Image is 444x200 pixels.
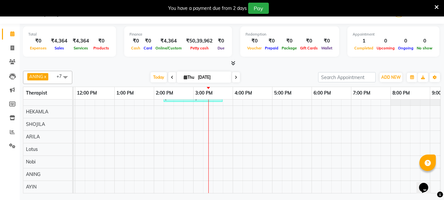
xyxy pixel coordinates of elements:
div: Total [28,32,111,37]
span: SHOJILA [26,121,45,127]
span: Services [72,46,90,50]
button: ADD NEW [380,73,402,82]
div: ₹4,364 [48,37,70,45]
div: You have a payment due from 2 days [168,5,247,12]
span: Therapist [26,90,47,96]
a: x [43,74,46,79]
div: ₹4,364 [154,37,183,45]
input: 2025-09-04 [196,72,229,82]
span: Lotus [26,146,38,152]
span: Due [216,46,226,50]
a: 2:00 PM [154,88,175,98]
span: No show [415,46,434,50]
span: Upcoming [375,46,396,50]
span: ANING [26,171,40,177]
div: 0 [415,37,434,45]
a: 3:00 PM [194,88,214,98]
span: HEKAMLA [26,109,48,115]
span: Sales [53,46,66,50]
div: ₹0 [280,37,298,45]
span: Ongoing [396,46,415,50]
div: 0 [375,37,396,45]
div: 1 [353,37,375,45]
div: Finance [129,32,227,37]
button: Pay [248,3,269,14]
div: ₹0 [92,37,111,45]
div: Redemption [245,32,334,37]
span: Petty cash [189,46,210,50]
div: Appointment [353,32,434,37]
span: ANING [29,74,43,79]
div: ₹0 [28,37,48,45]
a: 7:00 PM [351,88,372,98]
a: 1:00 PM [115,88,135,98]
span: Expenses [28,46,48,50]
a: 8:00 PM [391,88,411,98]
a: 5:00 PM [272,88,293,98]
span: Online/Custom [154,46,183,50]
iframe: chat widget [416,174,437,193]
span: Thu [182,75,196,80]
input: Search Appointment [318,72,376,82]
span: Completed [353,46,375,50]
div: ₹50,39,962 [183,37,215,45]
div: ₹0 [142,37,154,45]
a: 4:00 PM [233,88,254,98]
span: ARILA [26,134,40,140]
span: Prepaid [263,46,280,50]
span: Today [151,72,167,82]
a: 6:00 PM [312,88,333,98]
a: 12:00 PM [75,88,99,98]
span: Package [280,46,298,50]
div: ₹0 [263,37,280,45]
div: ₹0 [129,37,142,45]
div: ₹4,364 [70,37,92,45]
span: AYIN [26,184,36,190]
span: Card [142,46,154,50]
div: ₹0 [319,37,334,45]
span: Cash [129,46,142,50]
span: Gift Cards [298,46,319,50]
div: ₹0 [215,37,227,45]
span: Wallet [319,46,334,50]
div: ₹0 [298,37,319,45]
span: +7 [57,73,67,79]
span: ADD NEW [381,75,401,80]
div: 0 [396,37,415,45]
span: Nobi [26,159,35,165]
div: ₹0 [245,37,263,45]
span: Products [92,46,111,50]
span: Voucher [245,46,263,50]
